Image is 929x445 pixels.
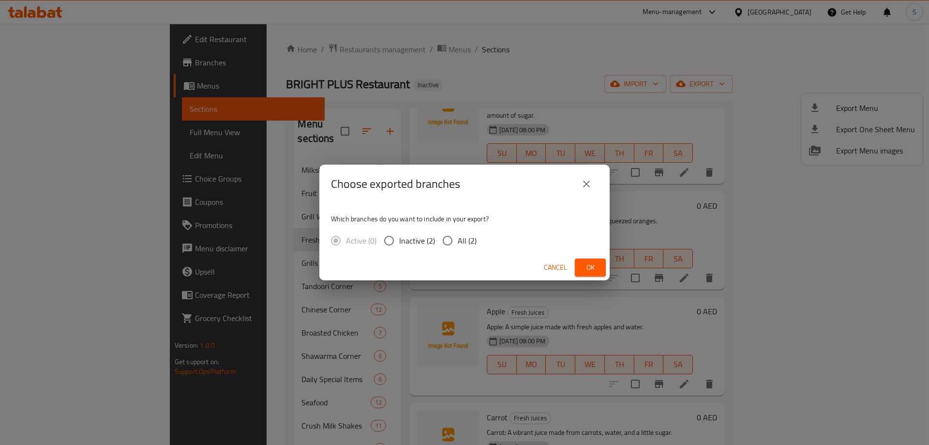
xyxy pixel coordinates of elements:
button: Ok [575,259,606,276]
span: All (2) [458,235,477,246]
button: Cancel [540,259,571,276]
span: Inactive (2) [399,235,435,246]
h2: Choose exported branches [331,176,460,192]
button: close [575,172,598,196]
span: Ok [583,261,598,274]
span: Cancel [544,261,567,274]
p: Which branches do you want to include in your export? [331,214,598,224]
span: Active (0) [346,235,376,246]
